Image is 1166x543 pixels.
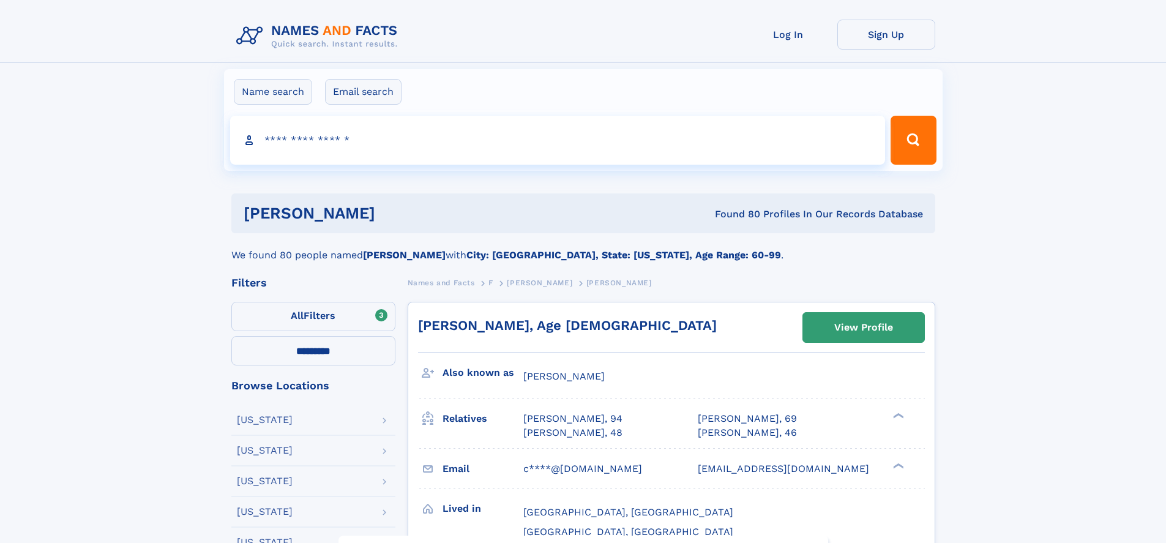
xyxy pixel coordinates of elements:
div: [US_STATE] [237,476,293,486]
img: Logo Names and Facts [231,20,408,53]
b: [PERSON_NAME] [363,249,446,261]
h1: [PERSON_NAME] [244,206,545,221]
span: All [291,310,304,321]
span: F [488,279,493,287]
button: Search Button [891,116,936,165]
a: [PERSON_NAME], 69 [698,412,797,425]
a: Sign Up [837,20,935,50]
span: [PERSON_NAME] [586,279,652,287]
h3: Email [443,459,523,479]
div: View Profile [834,313,893,342]
a: [PERSON_NAME], 46 [698,426,797,440]
span: [PERSON_NAME] [523,370,605,382]
div: ❯ [890,412,905,420]
div: Found 80 Profiles In Our Records Database [545,208,923,221]
a: View Profile [803,313,924,342]
a: F [488,275,493,290]
label: Filters [231,302,395,331]
span: [EMAIL_ADDRESS][DOMAIN_NAME] [698,463,869,474]
div: [US_STATE] [237,415,293,425]
label: Email search [325,79,402,105]
div: Browse Locations [231,380,395,391]
div: [US_STATE] [237,507,293,517]
div: [US_STATE] [237,446,293,455]
b: City: [GEOGRAPHIC_DATA], State: [US_STATE], Age Range: 60-99 [466,249,781,261]
input: search input [230,116,886,165]
a: [PERSON_NAME] [507,275,572,290]
label: Name search [234,79,312,105]
span: [GEOGRAPHIC_DATA], [GEOGRAPHIC_DATA] [523,506,733,518]
a: [PERSON_NAME], 94 [523,412,622,425]
span: [GEOGRAPHIC_DATA], [GEOGRAPHIC_DATA] [523,526,733,537]
a: Log In [739,20,837,50]
span: [PERSON_NAME] [507,279,572,287]
div: Filters [231,277,395,288]
h3: Relatives [443,408,523,429]
div: We found 80 people named with . [231,233,935,263]
div: ❯ [890,462,905,470]
a: [PERSON_NAME], 48 [523,426,622,440]
a: Names and Facts [408,275,475,290]
h3: Also known as [443,362,523,383]
a: [PERSON_NAME], Age [DEMOGRAPHIC_DATA] [418,318,717,333]
h3: Lived in [443,498,523,519]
